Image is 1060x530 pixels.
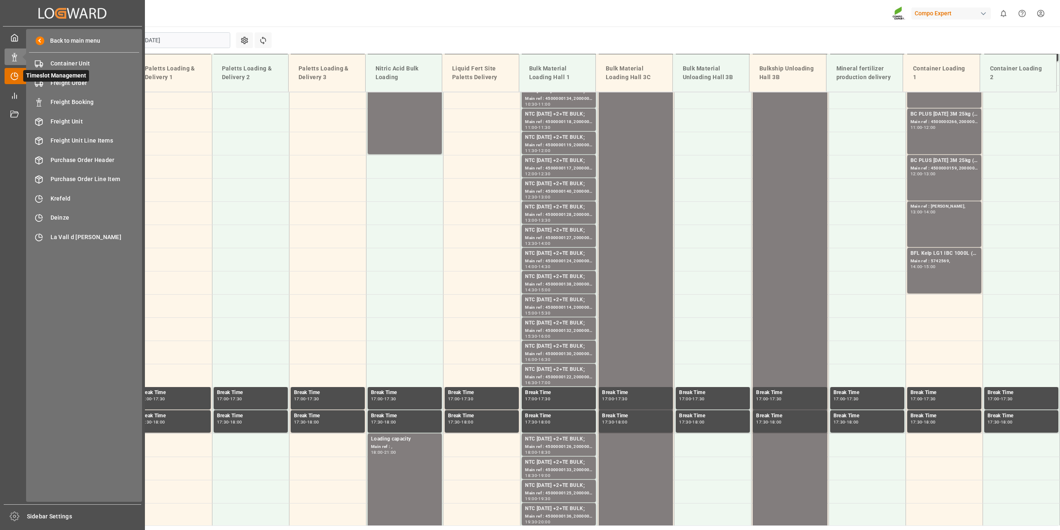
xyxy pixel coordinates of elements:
div: - [537,358,538,361]
div: 13:30 [525,242,537,245]
span: Deinze [51,213,140,222]
div: - [537,381,538,385]
div: Bulk Material Unloading Hall 3B [679,61,743,85]
button: Compo Expert [911,5,994,21]
div: Nitric Acid Bulk Loading [372,61,436,85]
button: Help Center [1013,4,1031,23]
div: 20:00 [538,520,550,524]
span: Krefeld [51,194,140,203]
a: Freight Unit [29,113,139,129]
div: 17:30 [615,397,627,401]
div: 17:30 [1001,397,1013,401]
div: NTC [DATE] +2+TE BULK; [525,133,593,142]
div: - [537,520,538,524]
div: - [922,210,923,214]
div: Break Time [217,389,284,397]
div: 16:00 [525,358,537,361]
div: - [537,218,538,222]
div: 17:30 [307,397,319,401]
div: Break Time [371,412,438,420]
div: 11:00 [911,126,923,129]
div: 16:00 [538,334,550,338]
div: Break Time [756,412,824,420]
div: 12:00 [911,172,923,176]
div: - [614,397,615,401]
div: 17:00 [217,397,229,401]
a: La Vall d [PERSON_NAME] [29,229,139,245]
div: 12:00 [538,149,550,152]
div: 18:00 [615,420,627,424]
div: 15:00 [525,311,537,315]
div: - [537,334,538,338]
div: 13:00 [525,218,537,222]
div: 17:30 [602,420,614,424]
div: 17:30 [911,420,923,424]
div: 18:00 [538,420,550,424]
div: NTC [DATE] +2+TE BULK; [525,342,593,351]
img: Screenshot%202023-09-29%20at%2010.02.21.png_1712312052.png [892,6,906,21]
div: 17:00 [756,397,768,401]
div: 13:00 [924,172,936,176]
div: Break Time [448,389,516,397]
div: - [922,420,923,424]
div: 17:30 [461,397,473,401]
div: Mineral fertilizer production delivery [833,61,896,85]
div: Main ref : 4500000138, 2000000058; [525,281,593,288]
span: Freight Order [51,79,140,87]
div: - [845,397,846,401]
div: - [614,420,615,424]
div: - [229,397,230,401]
div: 11:00 [525,126,537,129]
div: Break Time [448,412,516,420]
div: 18:00 [525,450,537,454]
div: Break Time [140,412,207,420]
div: Main ref : 4500000136, 2000000058; [525,513,593,520]
div: Main ref : 4500000122, 2000000058; [525,374,593,381]
div: - [537,311,538,315]
div: NTC [DATE] +2+TE BULK; [525,203,593,211]
div: Paletts Loading & Delivery 3 [295,61,359,85]
div: - [537,126,538,129]
div: 18:00 [384,420,396,424]
div: 17:00 [294,397,306,401]
div: BC PLUS [DATE] 3M 25kg (x42) WW; [911,157,978,165]
div: 17:00 [834,397,846,401]
div: Break Time [140,389,207,397]
div: BC PLUS [DATE] 3M 25kg (x42) INT; [911,110,978,119]
div: - [537,420,538,424]
a: Freight Booking [29,94,139,110]
div: 18:00 [847,420,859,424]
div: Break Time [756,389,824,397]
div: NTC [DATE] +2+TE BULK; [525,180,593,188]
a: Purchase Order Line Item [29,171,139,187]
div: - [460,420,461,424]
div: - [152,397,153,401]
div: 18:00 [230,420,242,424]
a: My Reports [5,87,140,103]
div: 13:30 [538,218,550,222]
div: 14:00 [924,210,936,214]
div: Main ref : 4500000117, 2000000058; [525,165,593,172]
div: 12:30 [525,195,537,199]
div: Main ref : 4500000130, 2000000058; [525,351,593,358]
span: Freight Booking [51,98,140,106]
div: - [537,172,538,176]
div: - [537,195,538,199]
a: My Cockpit [5,29,140,46]
div: NTC [DATE] +2+TE BULK; [525,226,593,235]
div: 18:00 [1001,420,1013,424]
div: - [537,474,538,477]
div: 14:00 [538,242,550,245]
div: - [845,420,846,424]
div: - [537,102,538,106]
div: Main ref : 4500000128, 2000000058; [525,211,593,218]
div: NTC [DATE] +2+TE BULK; [525,505,593,513]
div: NTC [DATE] +2+TE BULK; [525,110,593,119]
div: 17:00 [140,397,152,401]
div: 15:00 [924,265,936,269]
div: Break Time [911,389,978,397]
div: NTC [DATE] +2+TE BULK; [525,296,593,304]
div: - [537,149,538,152]
button: show 0 new notifications [994,4,1013,23]
div: - [691,420,692,424]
